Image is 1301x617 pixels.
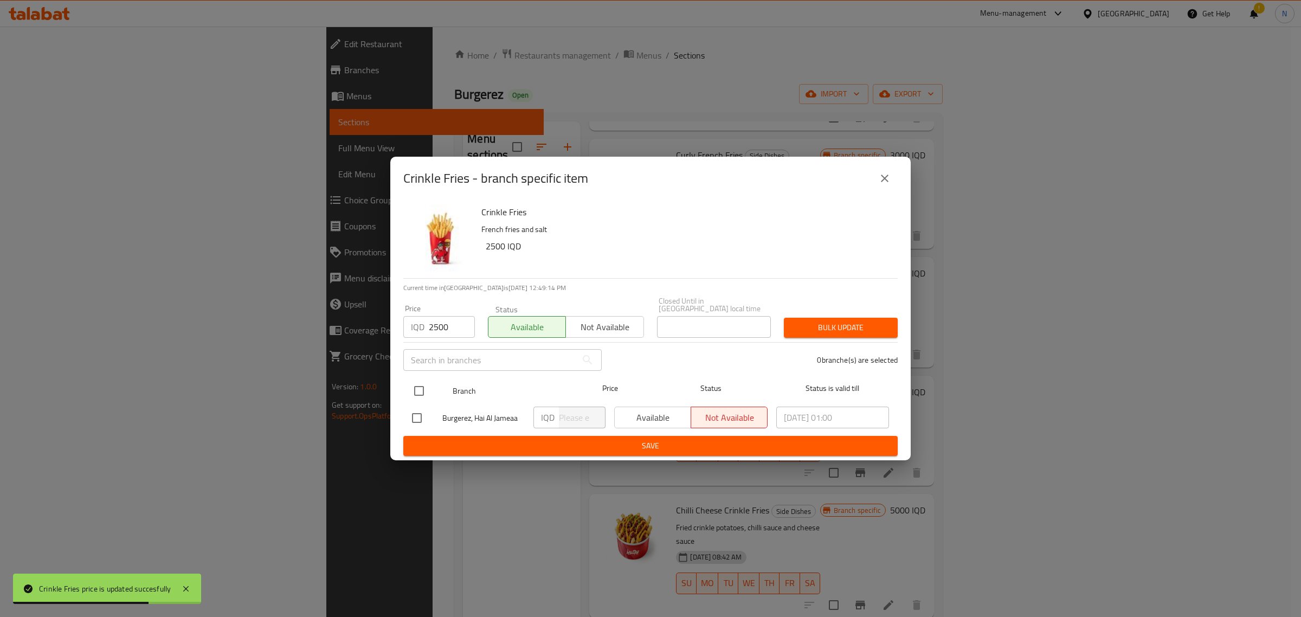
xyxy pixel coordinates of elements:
[442,412,525,425] span: Burgerez, Hai Al Jameaa
[429,316,475,338] input: Please enter price
[817,355,898,365] p: 0 branche(s) are selected
[411,320,424,333] p: IQD
[570,319,639,335] span: Not available
[793,321,889,335] span: Bulk update
[403,349,577,371] input: Search in branches
[486,239,889,254] h6: 2500 IQD
[493,319,562,335] span: Available
[403,436,898,456] button: Save
[655,382,768,395] span: Status
[453,384,565,398] span: Branch
[481,223,889,236] p: French fries and salt
[784,318,898,338] button: Bulk update
[565,316,643,338] button: Not available
[488,316,566,338] button: Available
[541,411,555,424] p: IQD
[872,165,898,191] button: close
[481,204,889,220] h6: Crinkle Fries
[776,382,889,395] span: Status is valid till
[412,439,889,453] span: Save
[39,583,171,595] div: Crinkle Fries price is updated succesfully
[403,283,898,293] p: Current time in [GEOGRAPHIC_DATA] is [DATE] 12:49:14 PM
[403,170,588,187] h2: Crinkle Fries - branch specific item
[403,204,473,274] img: Crinkle Fries
[574,382,646,395] span: Price
[559,407,606,428] input: Please enter price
